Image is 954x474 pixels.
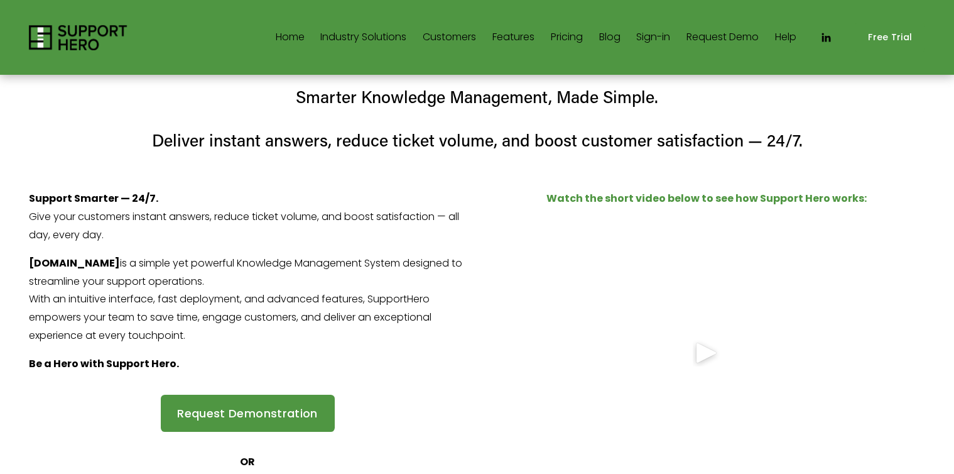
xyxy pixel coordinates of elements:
[29,190,467,244] p: Give your customers instant answers, reduce ticket volume, and boost satisfaction — all day, ever...
[636,28,670,48] a: Sign-in
[691,338,722,368] div: Play
[855,23,925,52] a: Free Trial
[29,191,158,206] strong: Support Smarter — 24/7.
[423,28,476,48] a: Customers
[29,25,127,50] img: Support Hero
[546,191,867,206] strong: Watch the short video below to see how Support Hero works:
[820,31,832,44] a: LinkedIn
[29,85,926,109] h4: Smarter Knowledge Management, Made Simple.
[29,356,179,371] strong: Be a Hero with Support Hero.
[492,28,534,48] a: Features
[686,28,759,48] a: Request Demo
[161,395,335,432] a: Request Demonstration
[320,28,406,47] span: Industry Solutions
[320,28,406,48] a: folder dropdown
[599,28,621,48] a: Blog
[240,455,255,469] strong: OR
[29,256,120,270] strong: [DOMAIN_NAME]
[551,28,583,48] a: Pricing
[775,28,796,48] a: Help
[276,28,305,48] a: Home
[29,255,467,345] p: is a simple yet powerful Knowledge Management System designed to streamline your support operatio...
[29,129,926,152] h4: Deliver instant answers, reduce ticket volume, and boost customer satisfaction — 24/7.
